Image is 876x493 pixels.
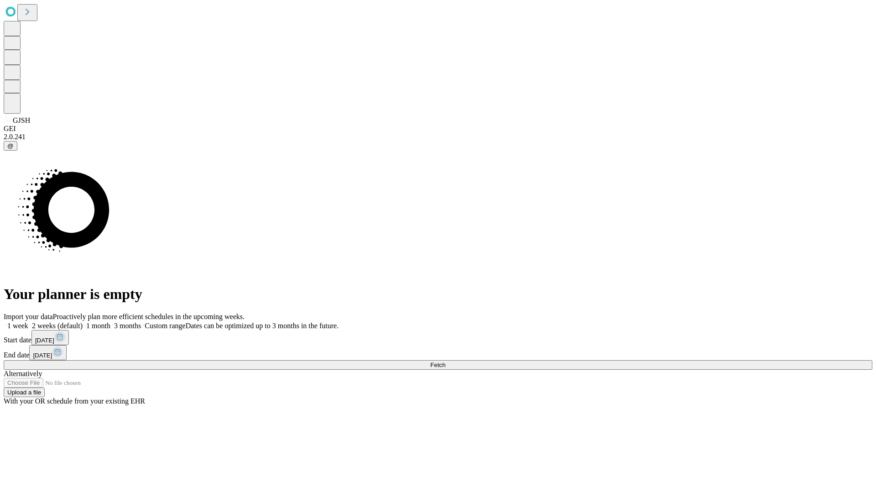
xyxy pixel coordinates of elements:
span: 1 month [86,322,110,330]
div: Start date [4,330,872,345]
button: [DATE] [31,330,69,345]
span: 3 months [114,322,141,330]
button: [DATE] [29,345,67,360]
div: GEI [4,125,872,133]
span: 2 weeks (default) [32,322,83,330]
span: Custom range [145,322,185,330]
button: Fetch [4,360,872,370]
span: Alternatively [4,370,42,378]
span: Fetch [430,362,445,368]
span: 1 week [7,322,28,330]
span: [DATE] [35,337,54,344]
span: Import your data [4,313,53,320]
div: 2.0.241 [4,133,872,141]
h1: Your planner is empty [4,286,872,303]
span: [DATE] [33,352,52,359]
span: Dates can be optimized up to 3 months in the future. [186,322,339,330]
button: Upload a file [4,388,45,397]
span: With your OR schedule from your existing EHR [4,397,145,405]
div: End date [4,345,872,360]
span: GJSH [13,116,30,124]
span: @ [7,142,14,149]
button: @ [4,141,17,151]
span: Proactively plan more efficient schedules in the upcoming weeks. [53,313,245,320]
